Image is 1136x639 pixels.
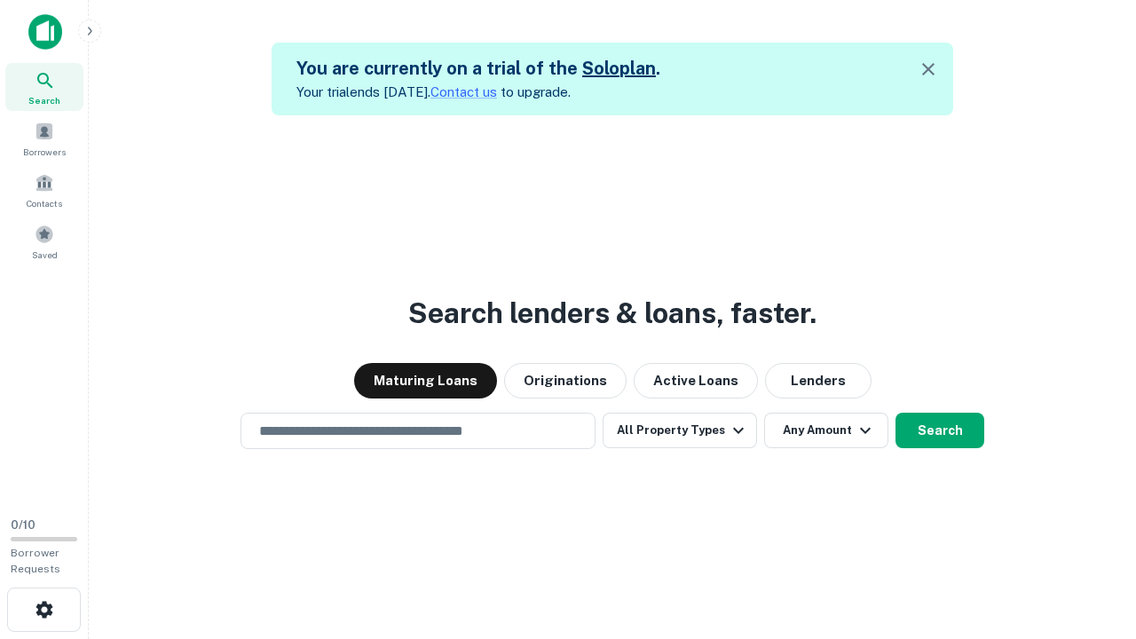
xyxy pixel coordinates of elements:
[23,145,66,159] span: Borrowers
[504,363,627,398] button: Originations
[764,413,888,448] button: Any Amount
[5,166,83,214] a: Contacts
[296,55,660,82] h5: You are currently on a trial of the .
[634,363,758,398] button: Active Loans
[408,292,816,335] h3: Search lenders & loans, faster.
[28,14,62,50] img: capitalize-icon.png
[5,114,83,162] a: Borrowers
[5,217,83,265] a: Saved
[27,196,62,210] span: Contacts
[28,93,60,107] span: Search
[296,82,660,103] p: Your trial ends [DATE]. to upgrade.
[582,58,656,79] a: Soloplan
[1047,497,1136,582] iframe: Chat Widget
[430,84,497,99] a: Contact us
[765,363,872,398] button: Lenders
[32,248,58,262] span: Saved
[603,413,757,448] button: All Property Types
[11,547,60,575] span: Borrower Requests
[895,413,984,448] button: Search
[5,63,83,111] a: Search
[354,363,497,398] button: Maturing Loans
[11,518,35,532] span: 0 / 10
